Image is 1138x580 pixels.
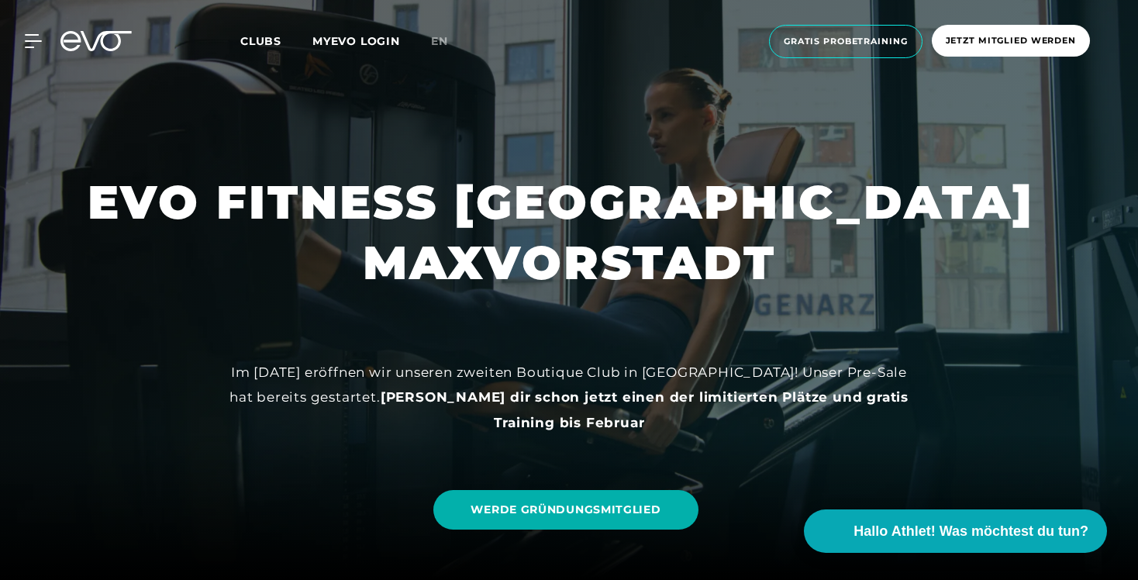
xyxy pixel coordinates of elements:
[471,502,660,518] span: WERDE GRÜNDUNGSMITGLIED
[784,35,908,48] span: Gratis Probetraining
[381,389,909,430] strong: [PERSON_NAME] dir schon jetzt einen der limitierten Plätze und gratis Training bis Februar
[312,34,400,48] a: MYEVO LOGIN
[240,34,281,48] span: Clubs
[804,509,1107,553] button: Hallo Athlet! Was möchtest du tun?
[764,25,927,58] a: Gratis Probetraining
[431,33,467,50] a: en
[220,360,918,435] div: Im [DATE] eröffnen wir unseren zweiten Boutique Club in [GEOGRAPHIC_DATA]! Unser Pre-Sale hat ber...
[431,34,448,48] span: en
[853,521,1088,542] span: Hallo Athlet! Was möchtest du tun?
[433,490,698,530] a: WERDE GRÜNDUNGSMITGLIED
[946,34,1076,47] span: Jetzt Mitglied werden
[927,25,1095,58] a: Jetzt Mitglied werden
[88,172,1050,293] h1: EVO FITNESS [GEOGRAPHIC_DATA] MAXVORSTADT
[240,33,312,48] a: Clubs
